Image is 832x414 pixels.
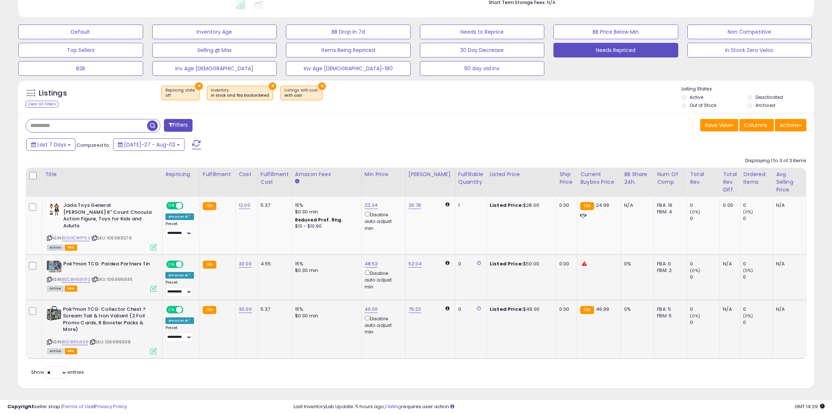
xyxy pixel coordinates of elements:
button: Filters [164,119,193,132]
button: Save View [700,119,738,131]
div: 0 [743,215,773,222]
div: 0 [690,319,720,326]
div: $49.00 [490,306,551,313]
button: Inventory Age [152,25,277,39]
button: Inv Age [DEMOGRAPHIC_DATA]-180 [286,61,411,76]
img: 61Lf7DkEeHL._SL40_.jpg [47,261,61,272]
a: 23.34 [365,202,378,209]
span: FBA [65,348,77,354]
b: Reduced Prof. Rng. [295,217,343,223]
div: seller snap | | [7,403,127,410]
a: 1 listing [385,403,401,410]
strong: Copyright [7,403,34,410]
div: 0 [690,215,720,222]
div: 4.55 [261,261,286,267]
button: Columns [739,119,774,131]
div: Listed Price [490,171,553,178]
span: OFF [182,203,194,209]
div: 0.00 [723,202,734,209]
small: FBA [203,261,216,269]
div: N/A [723,306,734,313]
small: (0%) [743,209,753,215]
div: 0% [624,261,648,267]
b: Listed Price: [490,260,523,267]
small: (0%) [690,209,700,215]
span: OFF [182,261,194,268]
b: Listed Price: [490,202,523,209]
img: 41rWClYke-L._SL40_.jpg [47,202,61,217]
div: BB Share 24h. [624,171,651,186]
button: Default [18,25,143,39]
div: 15% [295,202,356,209]
a: 46.00 [365,306,378,313]
div: Fulfillment [203,171,232,178]
div: $50.00 [490,261,551,267]
div: Fulfillment Cost [261,171,289,186]
div: ASIN: [47,202,157,250]
a: B09GCWP753 [62,235,90,241]
span: FBA [65,286,77,292]
a: 52.04 [408,260,422,268]
label: Active [690,94,703,100]
div: 0 [743,274,773,280]
div: Total Rev. [690,171,717,186]
div: Disable auto adjust min [365,314,400,336]
div: Displaying 1 to 3 of 3 items [745,157,806,164]
div: in stock and fba backordered [211,93,269,98]
span: Columns [744,122,767,129]
small: FBA [203,202,216,210]
span: FBA [65,245,77,251]
div: 15% [295,306,356,313]
div: N/A [776,306,800,313]
div: Preset: [165,325,194,342]
div: Num of Comp. [657,171,684,186]
button: Inv Age [DEMOGRAPHIC_DATA] [152,61,277,76]
span: | SKU: 1069915935 [92,276,133,282]
div: Avg Selling Price [776,171,803,194]
div: 5.37 [261,202,286,209]
a: B0C8H68V9Z [62,276,90,283]
div: N/A [723,261,734,267]
div: Amazon Fees [295,171,358,178]
button: BB Drop in 7d [286,25,411,39]
div: FBA: 16 [657,202,681,209]
div: Title [45,171,159,178]
div: 0 [458,306,481,313]
div: 0 [690,202,720,209]
p: Listing States: [682,86,814,93]
button: 90 day old inv [420,61,545,76]
span: Listings with cost : [284,87,318,98]
span: | SKU: 1069915938 [89,339,131,345]
a: 79.22 [408,306,421,313]
a: Privacy Policy [95,403,127,410]
div: Amazon AI * [165,317,194,324]
div: 0 [690,274,720,280]
span: Compared to: [77,142,110,149]
div: Disable auto adjust min [365,210,400,232]
button: Needs Repriced [553,43,678,57]
div: FBA: 0 [657,261,681,267]
span: All listings currently available for purchase on Amazon [47,245,64,251]
span: ON [167,261,176,268]
span: Last 7 Days [37,141,66,148]
small: FBA [203,306,216,314]
div: N/A [776,261,800,267]
a: 26.78 [408,202,421,209]
div: FBM: 4 [657,209,681,215]
div: Clear All Filters [26,101,58,108]
span: [DATE]-27 - Aug-02 [124,141,175,148]
label: Deactivated [755,94,783,100]
div: off [165,93,195,98]
button: Last 7 Days [26,138,75,151]
div: $28.00 [490,202,551,209]
div: $0.30 min [295,267,356,274]
div: 15% [295,261,356,267]
div: [PERSON_NAME] [408,171,452,178]
div: Disable auto adjust min [365,269,400,290]
a: 30.00 [239,306,252,313]
div: N/A [776,202,800,209]
div: ASIN: [47,306,157,354]
button: 30 Day Decrease [420,43,545,57]
button: Needs to Reprice [420,25,545,39]
div: 0 [743,202,773,209]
